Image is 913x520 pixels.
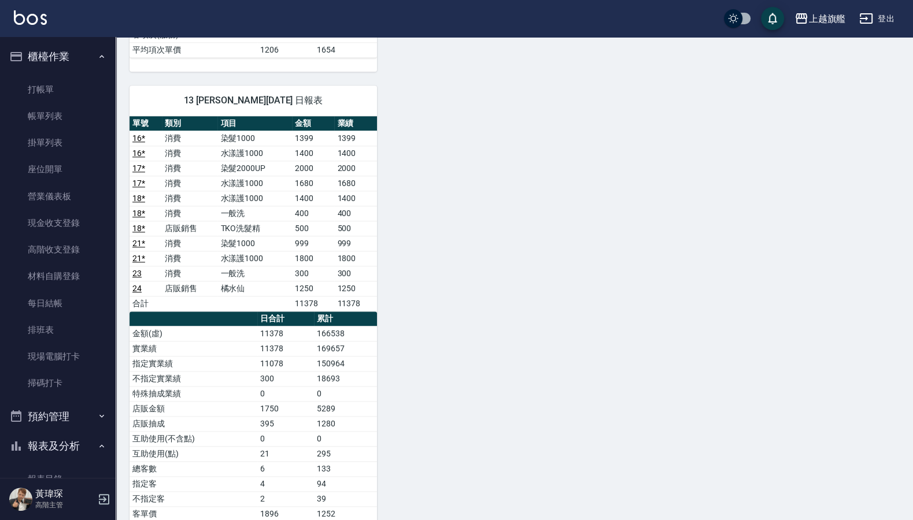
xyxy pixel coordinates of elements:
td: 指定實業績 [130,356,257,371]
td: 消費 [162,236,218,251]
td: 1206 [257,42,314,57]
td: 1250 [334,281,376,296]
a: 現場電腦打卡 [5,343,111,370]
td: 店販抽成 [130,416,257,431]
td: 1280 [314,416,377,431]
a: 材料自購登錄 [5,263,111,289]
td: 染髮1000 [217,236,292,251]
h5: 黃瑋琛 [35,488,94,500]
td: 5289 [314,401,377,416]
td: 互助使用(點) [130,446,257,461]
a: 23 [132,269,142,278]
td: 2 [257,491,314,506]
td: 總客數 [130,461,257,476]
th: 金額 [292,116,334,131]
td: 0 [257,386,314,401]
span: 13 [PERSON_NAME][DATE] 日報表 [143,95,363,106]
td: 染髮2000UP [217,161,292,176]
td: 400 [292,206,334,221]
td: 消費 [162,131,218,146]
td: 合計 [130,296,162,311]
a: 現金收支登錄 [5,210,111,236]
td: 0 [314,386,377,401]
button: 報表及分析 [5,431,111,461]
td: 1250 [292,281,334,296]
td: 4 [257,476,314,491]
td: 消費 [162,146,218,161]
td: 11378 [257,326,314,341]
td: 150964 [314,356,377,371]
td: 999 [292,236,334,251]
a: 排班表 [5,317,111,343]
td: 1680 [334,176,376,191]
th: 類別 [162,116,218,131]
button: 預約管理 [5,402,111,432]
td: 0 [257,431,314,446]
td: 1399 [334,131,376,146]
td: 消費 [162,191,218,206]
td: 2000 [292,161,334,176]
td: 指定客 [130,476,257,491]
td: 染髮1000 [217,131,292,146]
td: 295 [314,446,377,461]
td: 21 [257,446,314,461]
td: 400 [334,206,376,221]
td: 11378 [292,296,334,311]
a: 掛單列表 [5,129,111,156]
th: 單號 [130,116,162,131]
td: 18693 [314,371,377,386]
td: 消費 [162,176,218,191]
td: 39 [314,491,377,506]
td: 水漾護1000 [217,251,292,266]
td: 1400 [334,146,376,161]
td: 11078 [257,356,314,371]
td: 6 [257,461,314,476]
td: TKO洗髮精 [217,221,292,236]
td: 金額(虛) [130,326,257,341]
td: 水漾護1000 [217,146,292,161]
td: 1800 [292,251,334,266]
button: 上越旗艦 [790,7,850,31]
th: 項目 [217,116,292,131]
td: 特殊抽成業績 [130,386,257,401]
td: 500 [292,221,334,236]
td: 1400 [292,146,334,161]
td: 一般洗 [217,266,292,281]
table: a dense table [130,116,377,311]
td: 消費 [162,251,218,266]
button: 櫃檯作業 [5,42,111,72]
td: 300 [257,371,314,386]
td: 133 [314,461,377,476]
td: 300 [292,266,334,281]
td: 不指定實業績 [130,371,257,386]
td: 消費 [162,161,218,176]
button: 登出 [855,8,899,29]
td: 1680 [292,176,334,191]
th: 累計 [314,311,377,326]
th: 日合計 [257,311,314,326]
td: 店販金額 [130,401,257,416]
img: Person [9,488,32,511]
td: 1750 [257,401,314,416]
td: 1400 [334,191,376,206]
td: 1800 [334,251,376,266]
td: 0 [314,431,377,446]
td: 水漾護1000 [217,176,292,191]
td: 1400 [292,191,334,206]
td: 395 [257,416,314,431]
td: 橘水仙 [217,281,292,296]
td: 不指定客 [130,491,257,506]
a: 打帳單 [5,76,111,103]
td: 一般洗 [217,206,292,221]
a: 座位開單 [5,156,111,183]
td: 店販銷售 [162,221,218,236]
a: 每日結帳 [5,290,111,317]
td: 300 [334,266,376,281]
a: 高階收支登錄 [5,236,111,263]
td: 500 [334,221,376,236]
td: 1654 [314,42,377,57]
a: 營業儀表板 [5,183,111,210]
td: 2000 [334,161,376,176]
td: 169657 [314,341,377,356]
td: 消費 [162,266,218,281]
